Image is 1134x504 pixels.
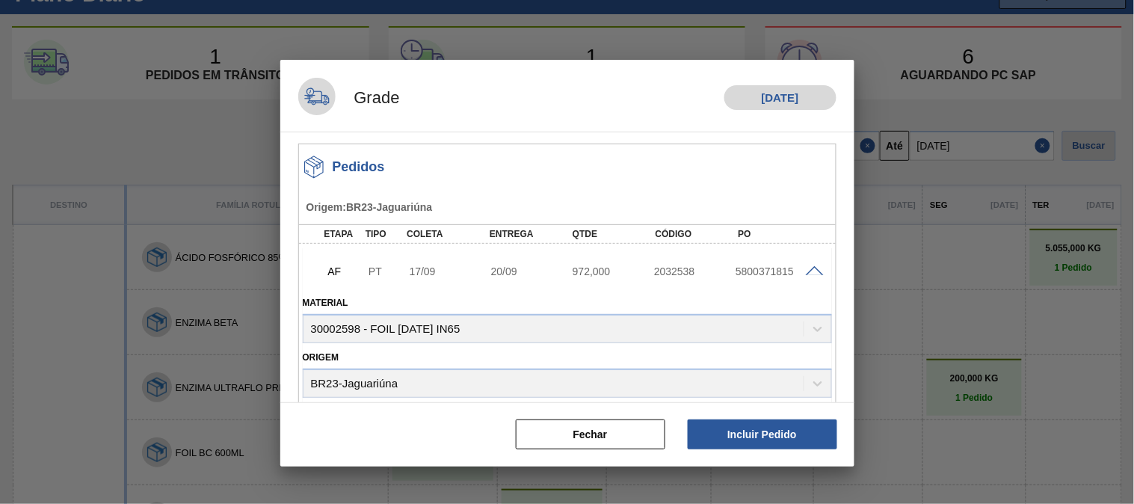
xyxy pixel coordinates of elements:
div: Coleta [403,229,496,239]
h3: Pedidos [333,159,385,175]
button: Fechar [516,420,665,449]
div: 2032538 [650,265,742,277]
div: 20/09/2025 [487,265,579,277]
label: Origem [303,352,339,363]
div: 972,000 [569,265,660,277]
div: 5800371815 [732,265,823,277]
div: Código [652,229,745,239]
div: 17/09/2025 [406,265,497,277]
div: Qtde [569,229,662,239]
p: AF [328,265,363,277]
h1: [DATE] [724,85,836,110]
label: Material [303,298,348,308]
div: Entrega [486,229,579,239]
h1: Grade [336,86,400,110]
button: Incluir Pedido [688,420,837,449]
div: Etapa [321,229,363,239]
div: Pedido de Transferência [365,265,407,277]
h5: Origem : BR23-Jaguariúna [306,201,833,213]
div: PO [735,229,828,239]
div: Aguardando Faturamento [324,255,366,288]
div: Tipo [362,229,404,239]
